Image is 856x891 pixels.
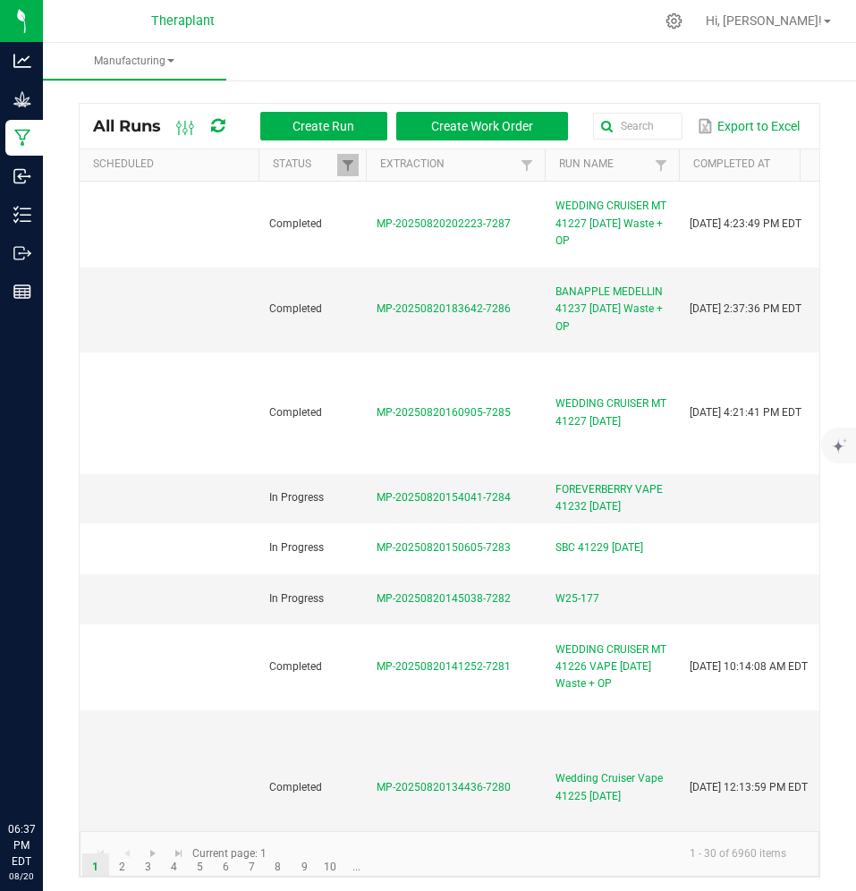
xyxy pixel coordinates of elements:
a: Page 7 [239,853,265,880]
span: WEDDING CRUISER MT 41226 VAPE [DATE] Waste + OP [555,641,668,693]
a: Page 10 [318,853,343,880]
a: Go to the next page [140,840,165,867]
span: Completed [269,217,322,230]
span: WEDDING CRUISER MT 41227 [DATE] [555,395,668,429]
span: Completed [269,302,322,315]
span: MP-20250820160905-7285 [377,406,511,419]
span: [DATE] 10:14:08 AM EDT [690,660,808,673]
inline-svg: Outbound [13,244,31,262]
span: [DATE] 12:13:59 PM EDT [690,781,808,793]
span: Manufacturing [43,54,226,69]
a: Completed AtSortable [693,157,851,172]
span: Create Work Order [431,119,533,133]
span: Create Run [292,119,354,133]
span: [DATE] 4:21:41 PM EDT [690,406,801,419]
span: Hi, [PERSON_NAME]! [706,13,822,28]
span: MP-20250820154041-7284 [377,491,511,504]
span: MP-20250820145038-7282 [377,592,511,605]
kendo-pager: Current page: 1 [80,831,819,877]
p: 06:37 PM EDT [8,821,35,870]
a: ExtractionSortable [380,157,515,172]
a: Page 5 [187,853,213,880]
span: In Progress [269,541,324,554]
div: Manage settings [663,13,685,30]
div: All Runs [93,111,581,141]
span: [DATE] 2:37:36 PM EDT [690,302,801,315]
span: Wedding Cruiser Vape 41225 [DATE] [555,770,668,804]
span: Completed [269,406,322,419]
a: Filter [337,154,359,176]
a: Manufacturing [43,43,226,81]
a: Page 4 [161,853,187,880]
span: MP-20250820134436-7280 [377,781,511,793]
a: Page 3 [135,853,161,880]
a: Run NameSortable [559,157,649,172]
span: MP-20250820141252-7281 [377,660,511,673]
a: Filter [650,154,672,176]
span: [DATE] 4:23:49 PM EDT [690,217,801,230]
button: Create Run [260,112,387,140]
a: Go to the last page [165,840,191,867]
inline-svg: Grow [13,90,31,108]
span: In Progress [269,592,324,605]
inline-svg: Manufacturing [13,129,31,147]
iframe: Resource center [18,748,72,802]
span: Theraplant [151,13,215,29]
span: Completed [269,660,322,673]
span: MP-20250820202223-7287 [377,217,511,230]
span: SBC 41229 [DATE] [555,539,643,556]
span: In Progress [269,491,324,504]
span: MP-20250820150605-7283 [377,541,511,554]
span: W25-177 [555,590,599,607]
a: Page 9 [292,853,318,880]
span: MP-20250820183642-7286 [377,302,511,315]
span: Go to the next page [146,846,160,861]
span: Completed [269,781,322,793]
a: Page 11 [343,853,369,880]
a: ScheduledSortable [93,157,251,172]
span: FOREVERBERRY VAPE 41232 [DATE] [555,481,668,515]
kendo-pager-info: 1 - 30 of 6960 items [277,839,801,869]
inline-svg: Analytics [13,52,31,70]
inline-svg: Reports [13,283,31,301]
inline-svg: Inventory [13,206,31,224]
a: Page 1 [82,853,108,880]
a: Page 2 [109,853,135,880]
button: Create Work Order [396,112,568,140]
a: StatusSortable [273,157,336,172]
span: Go to the last page [172,846,186,861]
a: Page 8 [265,853,291,880]
a: Page 6 [213,853,239,880]
input: Search [593,113,682,140]
p: 08/20 [8,870,35,883]
span: WEDDING CRUISER MT 41227 [DATE] Waste + OP [555,198,668,250]
button: Export to Excel [693,111,804,141]
inline-svg: Inbound [13,167,31,185]
span: BANAPPLE MEDELLIN 41237 [DATE] Waste + OP [555,284,668,335]
a: Filter [516,154,538,176]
